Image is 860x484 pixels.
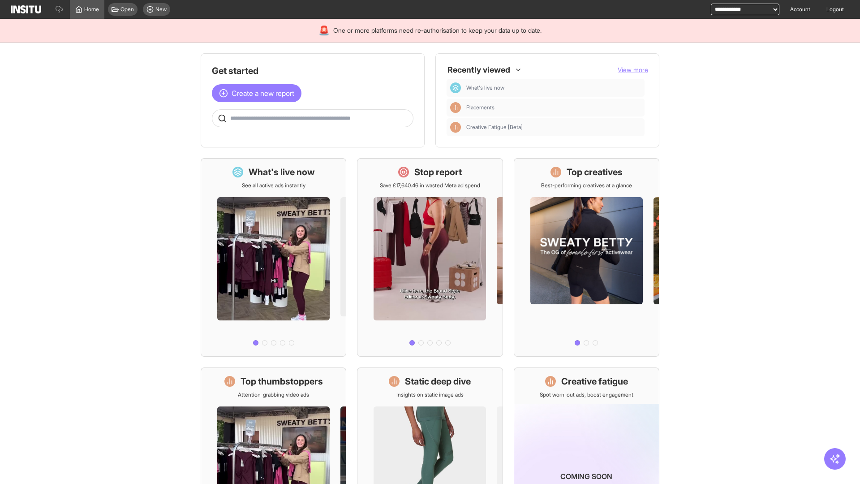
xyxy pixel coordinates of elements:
h1: Top thumbstoppers [241,375,323,388]
div: Dashboard [450,82,461,93]
span: One or more platforms need re-authorisation to keep your data up to date. [333,26,542,35]
span: Creative Fatigue [Beta] [466,124,641,131]
button: Create a new report [212,84,301,102]
span: What's live now [466,84,504,91]
p: Attention-grabbing video ads [238,391,309,398]
h1: What's live now [249,166,315,178]
p: Best-performing creatives at a glance [541,182,632,189]
span: New [155,6,167,13]
span: Creative Fatigue [Beta] [466,124,523,131]
p: Insights on static image ads [396,391,464,398]
p: Save £17,640.46 in wasted Meta ad spend [380,182,480,189]
span: Open [120,6,134,13]
span: View more [618,66,648,73]
h1: Top creatives [567,166,623,178]
h1: Static deep dive [405,375,471,388]
span: Placements [466,104,494,111]
h1: Get started [212,65,413,77]
img: Logo [11,5,41,13]
a: What's live nowSee all active ads instantly [201,158,346,357]
span: Placements [466,104,641,111]
p: See all active ads instantly [242,182,305,189]
div: Insights [450,122,461,133]
a: Stop reportSave £17,640.46 in wasted Meta ad spend [357,158,503,357]
span: Home [84,6,99,13]
span: Create a new report [232,88,294,99]
button: View more [618,65,648,74]
h1: Stop report [414,166,462,178]
div: 🚨 [318,24,330,37]
a: Top creativesBest-performing creatives at a glance [514,158,659,357]
div: Insights [450,102,461,113]
span: What's live now [466,84,641,91]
